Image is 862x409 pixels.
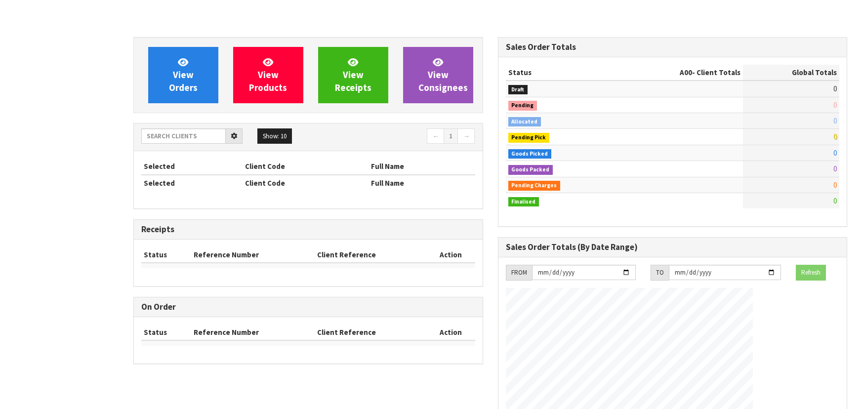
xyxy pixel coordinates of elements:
span: Goods Packed [508,165,553,175]
a: 1 [444,128,458,144]
span: Goods Picked [508,149,552,159]
th: Full Name [369,175,475,191]
th: Reference Number [191,247,315,263]
a: ← [427,128,444,144]
span: 0 [833,148,837,158]
button: Show: 10 [257,128,292,144]
span: 0 [833,116,837,125]
th: Action [427,325,475,340]
button: Refresh [796,265,826,281]
th: Status [141,247,191,263]
span: 0 [833,84,837,93]
th: Reference Number [191,325,315,340]
input: Search clients [141,128,226,144]
th: Client Reference [315,325,427,340]
a: ViewOrders [148,47,218,103]
th: - Client Totals [616,65,743,81]
th: Selected [141,175,243,191]
span: Pending Charges [508,181,561,191]
span: Draft [508,85,528,95]
th: Full Name [369,159,475,174]
h3: Receipts [141,225,475,234]
th: Client Code [243,175,369,191]
h3: Sales Order Totals [506,42,840,52]
span: Allocated [508,117,541,127]
th: Status [506,65,616,81]
th: Action [427,247,475,263]
div: FROM [506,265,532,281]
th: Selected [141,159,243,174]
th: Global Totals [743,65,839,81]
span: 0 [833,100,837,110]
span: 0 [833,164,837,173]
th: Client Reference [315,247,427,263]
span: Pending [508,101,537,111]
h3: Sales Order Totals (By Date Range) [506,243,840,252]
span: Finalised [508,197,539,207]
span: View Consignees [418,56,468,93]
span: View Receipts [335,56,371,93]
span: 0 [833,180,837,190]
a: ViewProducts [233,47,303,103]
span: 0 [833,132,837,141]
span: View Orders [169,56,198,93]
span: View Products [249,56,287,93]
div: TO [651,265,669,281]
span: 0 [833,196,837,205]
span: Pending Pick [508,133,550,143]
th: Client Code [243,159,369,174]
a: → [457,128,475,144]
a: ViewReceipts [318,47,388,103]
h3: On Order [141,302,475,312]
a: ViewConsignees [403,47,473,103]
span: A00 [680,68,692,77]
th: Status [141,325,191,340]
nav: Page navigation [316,128,475,146]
